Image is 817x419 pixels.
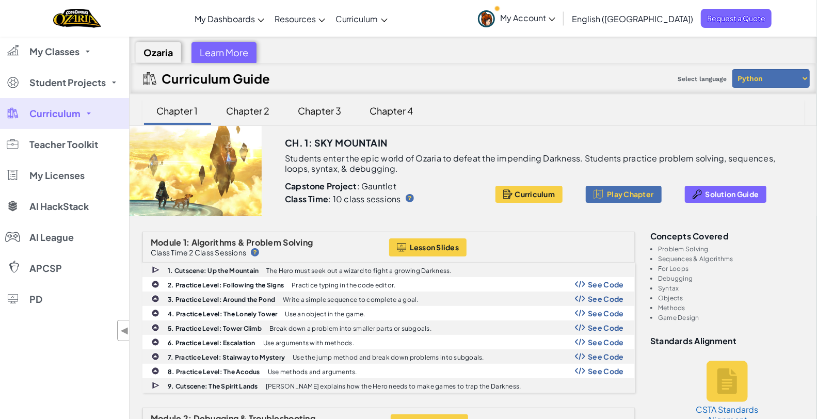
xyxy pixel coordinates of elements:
[588,309,624,317] span: See Code
[151,338,159,346] img: IconPracticeLevel.svg
[29,47,79,56] span: My Classes
[142,320,635,335] a: 5. Practice Level: Tower Climb Break down a problem into smaller parts or subgoals. Show Code Log...
[674,71,731,87] span: Select language
[706,190,759,198] span: Solution Guide
[142,277,635,292] a: 2. Practice Level: Following the Signs Practice typing in the code editor. Show Code Logo See Code
[168,310,277,318] b: 4. Practice Level: The Lonely Tower
[588,324,624,332] span: See Code
[168,339,255,347] b: 6. Practice Level: Escalation
[285,311,365,317] p: Use an object in the game.
[607,190,653,198] span: Play Chapter
[293,354,484,361] p: Use the jump method and break down problems into subgoals.
[168,281,284,289] b: 2. Practice Level: Following the Signs
[658,304,804,311] li: Methods
[195,13,255,24] span: My Dashboards
[588,352,624,361] span: See Code
[142,292,635,306] a: 3. Practice Level: Around the Pond Write a simple sequence to complete a goal. Show Code Logo See...
[588,367,624,375] span: See Code
[701,9,772,28] a: Request a Quote
[292,282,395,288] p: Practice typing in the code editor.
[168,353,285,361] b: 7. Practice Level: Stairway to Mystery
[658,265,804,272] li: For Loops
[406,194,414,202] img: IconHint.svg
[142,378,635,393] a: 9. Cutscene: The Spirit Lands [PERSON_NAME] explains how the Hero needs to make games to trap the...
[575,281,585,288] img: Show Code Logo
[588,295,624,303] span: See Code
[147,99,209,123] div: Chapter 1
[142,349,635,364] a: 7. Practice Level: Stairway to Mystery Use the jump method and break down problems into subgoals....
[269,5,330,33] a: Resources
[168,296,275,303] b: 3. Practice Level: Around the Pond
[335,13,378,24] span: Curriculum
[575,295,585,302] img: Show Code Logo
[575,339,585,346] img: Show Code Logo
[29,140,98,149] span: Teacher Toolkit
[151,367,159,375] img: IconPracticeLevel.svg
[588,280,624,288] span: See Code
[658,275,804,282] li: Debugging
[575,324,585,331] img: Show Code Logo
[189,5,269,33] a: My Dashboards
[152,265,161,275] img: IconCutscene.svg
[410,243,459,251] span: Lesson Slides
[29,233,74,242] span: AI League
[586,186,661,203] button: Play Chapter
[151,352,159,361] img: IconPracticeLevel.svg
[285,153,778,174] p: Students enter the epic world of Ozaria to defeat the impending Darkness. Students practice probl...
[288,99,352,123] div: Chapter 3
[151,324,159,332] img: IconPracticeLevel.svg
[285,194,401,204] p: : 10 class sessions
[283,296,419,303] p: Write a simple sequence to complete a goal.
[151,280,159,288] img: IconPracticeLevel.svg
[29,202,89,211] span: AI HackStack
[515,190,555,198] span: Curriculum
[142,335,635,349] a: 6. Practice Level: Escalation Use arguments with methods. Show Code Logo See Code
[168,325,262,332] b: 5. Practice Level: Tower Climb
[142,364,635,378] a: 8. Practice Level: The Acodus Use methods and arguments. Show Code Logo See Code
[473,2,560,35] a: My Account
[29,78,106,87] span: Student Projects
[142,306,635,320] a: 4. Practice Level: The Lonely Tower Use an object in the game. Show Code Logo See Code
[658,255,804,262] li: Sequences & Algorithms
[330,5,393,33] a: Curriculum
[575,367,585,375] img: Show Code Logo
[285,181,357,191] b: Capstone Project
[152,381,161,391] img: IconCutscene.svg
[168,382,258,390] b: 9. Cutscene: The Spirit Lands
[162,71,270,86] h2: Curriculum Guide
[168,368,260,376] b: 8. Practice Level: The Acodus
[588,338,624,346] span: See Code
[191,237,313,248] span: Algorithms & Problem Solving
[658,295,804,301] li: Objects
[120,323,129,338] span: ◀
[29,171,85,180] span: My Licenses
[263,340,354,346] p: Use arguments with methods.
[650,232,804,240] h3: Concepts covered
[183,237,190,248] span: 1:
[658,246,804,252] li: Problem Solving
[266,383,521,390] p: [PERSON_NAME] explains how the Hero needs to make games to trap the Darkness.
[478,10,495,27] img: avatar
[389,238,467,256] button: Lesson Slides
[29,109,81,118] span: Curriculum
[151,309,159,317] img: IconPracticeLevel.svg
[567,5,698,33] a: English ([GEOGRAPHIC_DATA])
[216,99,280,123] div: Chapter 2
[275,13,316,24] span: Resources
[285,181,484,191] p: : Gauntlet
[143,72,156,85] img: IconCurriculumGuide.svg
[267,267,452,274] p: The Hero must seek out a wizard to fight a growing Darkness.
[285,194,328,204] b: Class Time
[685,186,767,203] button: Solution Guide
[500,12,555,23] span: My Account
[142,263,635,277] a: 1. Cutscene: Up the Mountain The Hero must seek out a wizard to fight a growing Darkness.
[151,237,182,248] span: Module
[495,186,563,203] button: Curriculum
[168,267,259,275] b: 1. Cutscene: Up the Mountain
[658,314,804,321] li: Game Design
[575,310,585,317] img: Show Code Logo
[268,368,357,375] p: Use methods and arguments.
